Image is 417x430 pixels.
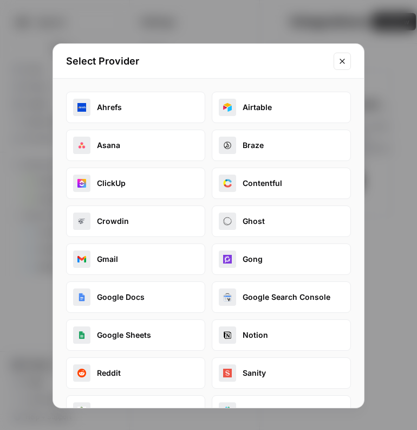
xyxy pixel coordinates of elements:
[66,54,327,69] h2: Select Provider
[77,103,86,112] img: ahrefs
[223,293,232,301] img: google_search_console
[223,103,232,112] img: airtable_oauth
[66,319,205,351] button: google_sheetsGoogle Sheets
[77,331,86,339] img: google_sheets
[77,293,86,301] img: google_docs
[212,92,351,123] button: airtable_oauthAirtable
[223,217,232,226] img: ghost
[212,243,351,275] button: gongGong
[66,243,205,275] button: gmailGmail
[77,407,86,415] img: shopify
[223,407,232,415] img: slack
[66,357,205,389] button: redditReddit
[212,319,351,351] button: notionNotion
[212,395,351,427] button: slackSlack
[212,357,351,389] button: sanitySanity
[212,130,351,161] button: brazeBraze
[66,206,205,237] button: crowdinCrowdin
[77,217,86,226] img: crowdin
[66,281,205,313] button: google_docsGoogle Docs
[66,168,205,199] button: clickupClickUp
[66,92,205,123] button: ahrefsAhrefs
[66,130,205,161] button: asanaAsana
[223,179,232,188] img: contentful
[223,255,232,264] img: gong
[223,331,232,339] img: notion
[212,281,351,313] button: google_search_consoleGoogle Search Console
[212,206,351,237] button: ghostGhost
[77,369,86,377] img: reddit
[334,53,351,70] button: Close modal
[223,141,232,150] img: braze
[66,395,205,427] button: shopifyShopify
[223,369,232,377] img: sanity
[212,168,351,199] button: contentfulContentful
[77,255,86,264] img: gmail
[77,141,86,150] img: asana
[77,179,86,188] img: clickup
